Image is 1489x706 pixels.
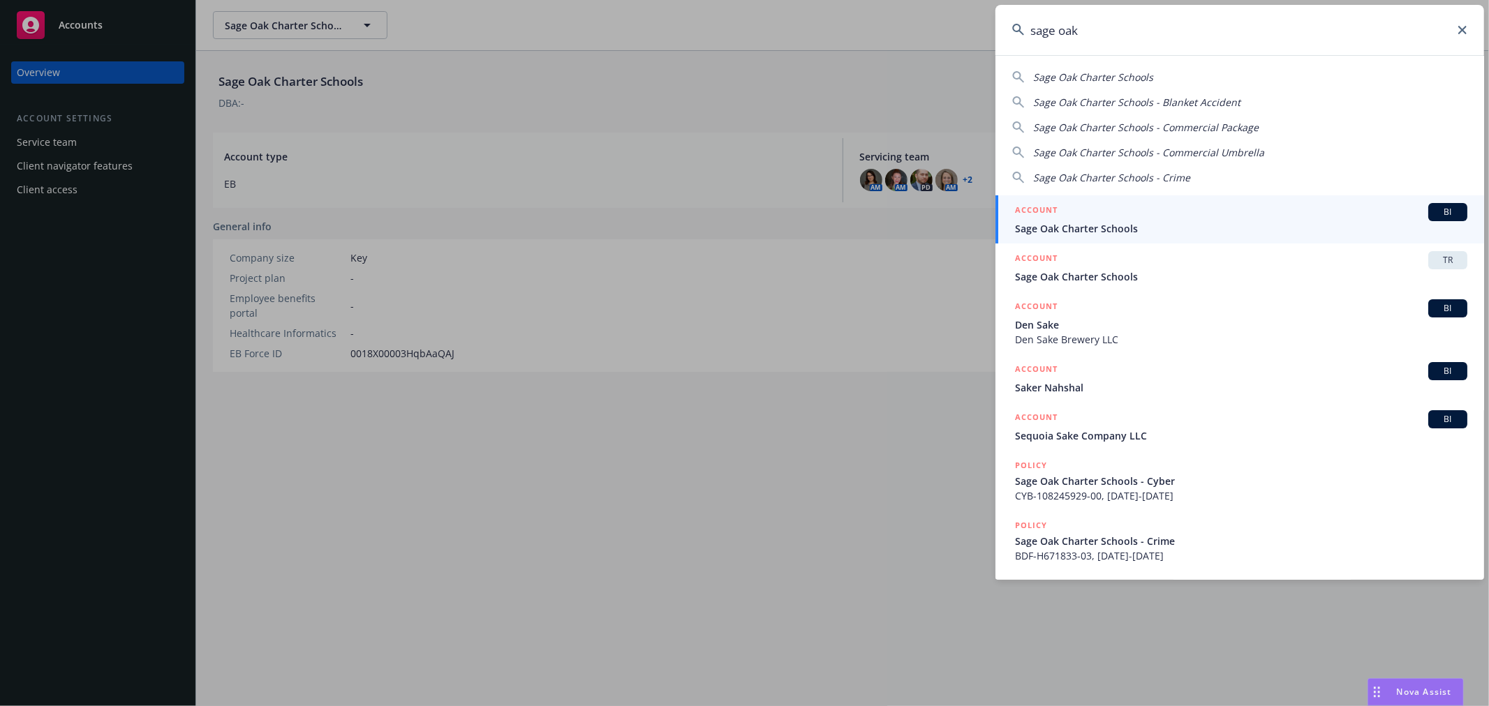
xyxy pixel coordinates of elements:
span: BI [1434,206,1462,218]
button: Nova Assist [1368,678,1464,706]
a: ACCOUNTBISage Oak Charter Schools [995,195,1484,243]
span: Sage Oak Charter Schools - Crime [1015,534,1467,548]
span: Sage Oak Charter Schools - Commercial Umbrella [1033,146,1264,159]
a: POLICYSage Oak Charter Schools - CyberCYB-108245929-00, [DATE]-[DATE] [995,451,1484,511]
h5: POLICY [1015,458,1047,472]
h5: POLICY [1015,578,1047,592]
h5: ACCOUNT [1015,410,1058,427]
span: Sage Oak Charter Schools - Commercial Package [1033,121,1259,134]
h5: POLICY [1015,518,1047,532]
h5: ACCOUNT [1015,251,1058,268]
span: Sage Oak Charter Schools [1015,269,1467,284]
span: Den Sake [1015,317,1467,332]
a: POLICYSage Oak Charter Schools - CrimeBDF-H671833-03, [DATE]-[DATE] [995,511,1484,571]
span: Sage Oak Charter Schools - Crime [1033,171,1190,184]
span: Sequoia Sake Company LLC [1015,428,1467,443]
span: Den Sake Brewery LLC [1015,332,1467,347]
div: Drag to move [1368,679,1386,705]
span: Sage Oak Charter Schools - Cyber [1015,474,1467,488]
span: BI [1434,365,1462,377]
span: Sage Oak Charter Schools - Blanket Accident [1033,96,1240,109]
span: CYB-108245929-00, [DATE]-[DATE] [1015,488,1467,503]
a: ACCOUNTBISequoia Sake Company LLC [995,403,1484,451]
span: BI [1434,413,1462,426]
span: Sage Oak Charter Schools [1033,70,1153,84]
span: Nova Assist [1397,686,1452,698]
h5: ACCOUNT [1015,299,1058,316]
h5: ACCOUNT [1015,203,1058,220]
span: BDF-H671833-03, [DATE]-[DATE] [1015,548,1467,563]
span: BI [1434,302,1462,315]
span: TR [1434,254,1462,266]
a: ACCOUNTBIDen SakeDen Sake Brewery LLC [995,292,1484,354]
h5: ACCOUNT [1015,362,1058,379]
input: Search... [995,5,1484,55]
a: POLICY [995,571,1484,631]
a: ACCOUNTBISaker Nahshal [995,354,1484,403]
span: Saker Nahshal [1015,380,1467,395]
span: Sage Oak Charter Schools [1015,221,1467,236]
a: ACCOUNTTRSage Oak Charter Schools [995,243,1484,292]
